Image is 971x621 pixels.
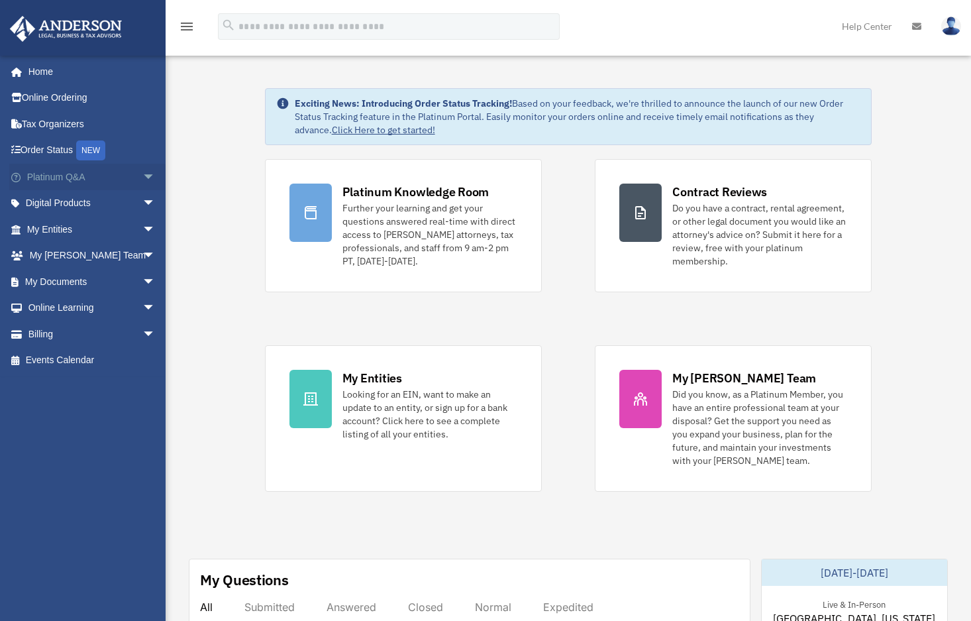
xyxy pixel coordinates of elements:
span: arrow_drop_down [142,268,169,296]
div: Further your learning and get your questions answered real-time with direct access to [PERSON_NAM... [342,201,517,268]
a: My Documentsarrow_drop_down [9,268,176,295]
div: Expedited [543,600,593,614]
div: My Entities [342,370,402,386]
a: Order StatusNEW [9,137,176,164]
a: Click Here to get started! [332,124,435,136]
div: All [200,600,213,614]
div: [DATE]-[DATE] [762,559,948,586]
a: My Entities Looking for an EIN, want to make an update to an entity, or sign up for a bank accoun... [265,345,542,492]
div: Submitted [244,600,295,614]
a: menu [179,23,195,34]
div: Did you know, as a Platinum Member, you have an entire professional team at your disposal? Get th... [672,388,847,467]
span: arrow_drop_down [142,295,169,322]
img: User Pic [941,17,961,36]
a: Billingarrow_drop_down [9,321,176,347]
a: Contract Reviews Do you have a contract, rental agreement, or other legal document you would like... [595,159,872,292]
div: Normal [475,600,511,614]
a: Platinum Q&Aarrow_drop_down [9,164,176,190]
img: Anderson Advisors Platinum Portal [6,16,126,42]
div: Contract Reviews [672,184,767,200]
a: Online Ordering [9,85,176,111]
span: arrow_drop_down [142,216,169,243]
div: Based on your feedback, we're thrilled to announce the launch of our new Order Status Tracking fe... [295,97,861,137]
span: arrow_drop_down [142,321,169,348]
a: Home [9,58,169,85]
i: search [221,18,236,32]
i: menu [179,19,195,34]
span: arrow_drop_down [142,190,169,217]
div: Live & In-Person [812,596,896,610]
div: Platinum Knowledge Room [342,184,489,200]
div: Closed [408,600,443,614]
a: Digital Productsarrow_drop_down [9,190,176,217]
div: Answered [327,600,376,614]
div: Do you have a contract, rental agreement, or other legal document you would like an attorney's ad... [672,201,847,268]
div: Looking for an EIN, want to make an update to an entity, or sign up for a bank account? Click her... [342,388,517,441]
div: NEW [76,141,105,160]
span: arrow_drop_down [142,243,169,270]
a: Online Learningarrow_drop_down [9,295,176,321]
a: My Entitiesarrow_drop_down [9,216,176,243]
div: My Questions [200,570,289,590]
a: My [PERSON_NAME] Team Did you know, as a Platinum Member, you have an entire professional team at... [595,345,872,492]
div: My [PERSON_NAME] Team [672,370,816,386]
a: My [PERSON_NAME] Teamarrow_drop_down [9,243,176,269]
strong: Exciting News: Introducing Order Status Tracking! [295,97,512,109]
a: Tax Organizers [9,111,176,137]
span: arrow_drop_down [142,164,169,191]
a: Platinum Knowledge Room Further your learning and get your questions answered real-time with dire... [265,159,542,292]
a: Events Calendar [9,347,176,374]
